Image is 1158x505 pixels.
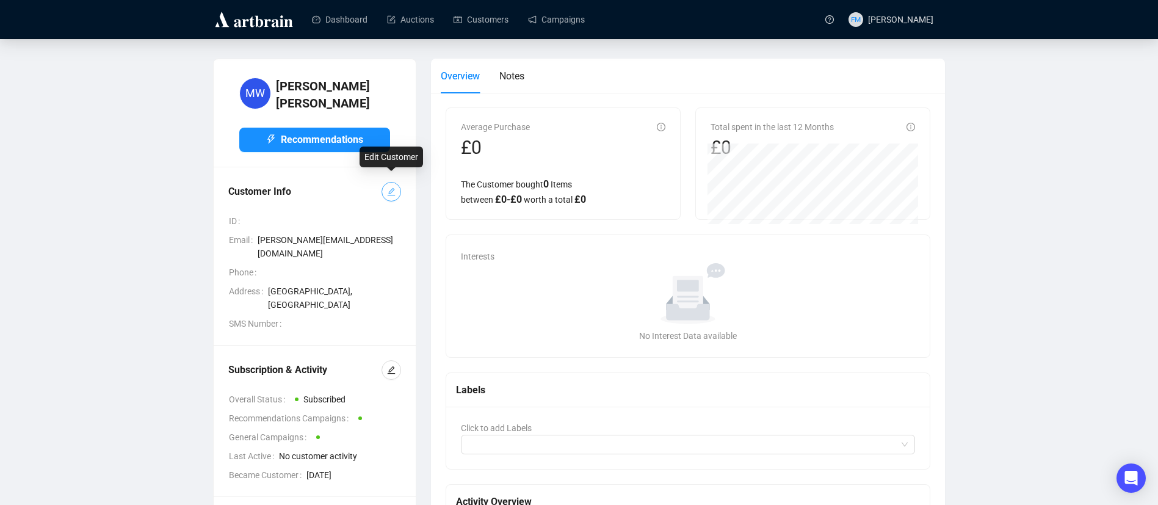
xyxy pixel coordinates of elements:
span: FM [850,13,861,25]
span: edit [387,187,396,196]
span: thunderbolt [266,134,276,144]
span: £ 0 [574,194,586,205]
div: No Interest Data available [466,329,911,343]
span: Overall Status [229,393,290,406]
div: Customer Info [228,184,382,199]
div: The Customer bought Items between worth a total [461,176,665,207]
span: ID [229,214,245,228]
span: Recommendations [281,132,363,147]
div: Labels [456,382,921,398]
span: Email [229,233,258,260]
span: Overview [441,70,480,82]
span: info-circle [906,123,915,131]
span: General Campaigns [229,431,311,444]
a: Customers [454,4,508,35]
span: SMS Number [229,317,286,330]
span: edit [387,366,396,374]
span: Last Active [229,449,279,463]
a: Auctions [387,4,434,35]
span: question-circle [825,15,834,24]
span: Phone [229,266,261,279]
span: [PERSON_NAME][EMAIL_ADDRESS][DOMAIN_NAME] [258,233,401,260]
div: Open Intercom Messenger [1116,463,1146,493]
span: Became Customer [229,468,306,482]
a: Dashboard [312,4,367,35]
span: Address [229,285,268,311]
div: £0 [461,136,530,159]
h4: [PERSON_NAME] [PERSON_NAME] [276,78,390,112]
span: No customer activity [279,449,401,463]
span: info-circle [657,123,665,131]
span: Click to add Labels [461,423,532,433]
span: Subscribed [303,394,346,404]
span: Recommendations Campaigns [229,412,353,425]
div: Edit Customer [360,147,423,167]
span: MW [245,85,265,102]
div: £0 [711,136,834,159]
span: [GEOGRAPHIC_DATA], [GEOGRAPHIC_DATA] [268,285,401,311]
a: Campaigns [528,4,585,35]
div: Subscription & Activity [228,363,382,377]
span: [PERSON_NAME] [868,15,933,24]
span: [DATE] [306,468,401,482]
span: Total spent in the last 12 Months [711,122,834,132]
button: Recommendations [239,128,390,152]
img: logo [213,10,295,29]
span: £ 0 - £ 0 [495,194,522,205]
span: Interests [461,252,494,261]
span: 0 [543,178,549,190]
span: Notes [499,70,524,82]
span: Average Purchase [461,122,530,132]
